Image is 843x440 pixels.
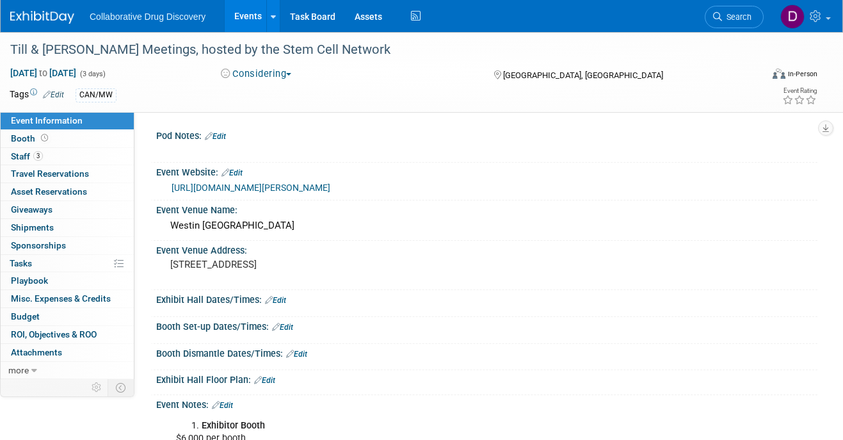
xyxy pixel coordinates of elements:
span: Collaborative Drug Discovery [90,12,205,22]
span: Misc. Expenses & Credits [11,293,111,304]
a: Edit [221,168,243,177]
div: Event Venue Address: [156,241,817,257]
a: Misc. Expenses & Credits [1,290,134,307]
span: [DATE] [DATE] [10,67,77,79]
a: Edit [272,323,293,332]
a: Booth [1,130,134,147]
div: Event Website: [156,163,817,179]
span: [GEOGRAPHIC_DATA], [GEOGRAPHIC_DATA] [503,70,663,80]
a: ROI, Objectives & ROO [1,326,134,343]
span: to [37,68,49,78]
a: more [1,362,134,379]
span: Budget [11,311,40,322]
a: Edit [43,90,64,99]
div: Booth Set-up Dates/Times: [156,317,817,334]
span: more [8,365,29,375]
span: Tasks [10,258,32,268]
td: Tags [10,88,64,102]
a: Edit [254,376,275,385]
a: Budget [1,308,134,325]
a: Travel Reservations [1,165,134,183]
span: ROI, Objectives & ROO [11,329,97,339]
span: Playbook [11,275,48,286]
td: Toggle Event Tabs [108,379,134,396]
a: Attachments [1,344,134,361]
a: Edit [205,132,226,141]
div: CAN/MW [76,88,116,102]
a: Giveaways [1,201,134,218]
div: Event Notes: [156,395,817,412]
span: 3 [33,151,43,161]
span: Search [722,12,751,22]
div: Exhibit Hall Floor Plan: [156,370,817,387]
pre: [STREET_ADDRESS] [170,259,417,270]
span: Event Information [11,115,83,126]
a: Edit [286,350,307,359]
img: Daniel Castro [780,4,805,29]
a: Event Information [1,112,134,129]
a: Asset Reservations [1,183,134,200]
a: Staff3 [1,148,134,165]
img: Format-Inperson.png [773,69,785,79]
a: Edit [212,401,233,410]
div: Till & [PERSON_NAME] Meetings, hosted by the Stem Cell Network [6,38,748,61]
span: (3 days) [79,70,106,78]
div: Event Rating [782,88,817,94]
a: Sponsorships [1,237,134,254]
div: In-Person [787,69,817,79]
span: Staff [11,151,43,161]
span: Booth [11,133,51,143]
div: Event Format [699,67,817,86]
span: Giveaways [11,204,52,215]
a: Edit [265,296,286,305]
span: Travel Reservations [11,168,89,179]
div: Booth Dismantle Dates/Times: [156,344,817,361]
a: Shipments [1,219,134,236]
span: Shipments [11,222,54,232]
div: Pod Notes: [156,126,817,143]
img: ExhibitDay [10,11,74,24]
span: Asset Reservations [11,186,87,197]
td: Personalize Event Tab Strip [86,379,108,396]
a: Tasks [1,255,134,272]
button: Considering [216,67,296,81]
div: Exhibit Hall Dates/Times: [156,290,817,307]
b: Exhibitor Booth [202,420,265,431]
span: Booth not reserved yet [38,133,51,143]
a: Search [705,6,764,28]
span: Sponsorships [11,240,66,250]
div: Westin [GEOGRAPHIC_DATA] [166,216,808,236]
div: Event Venue Name: [156,200,817,216]
a: [URL][DOMAIN_NAME][PERSON_NAME] [172,183,330,193]
span: Attachments [11,347,62,357]
a: Playbook [1,272,134,289]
